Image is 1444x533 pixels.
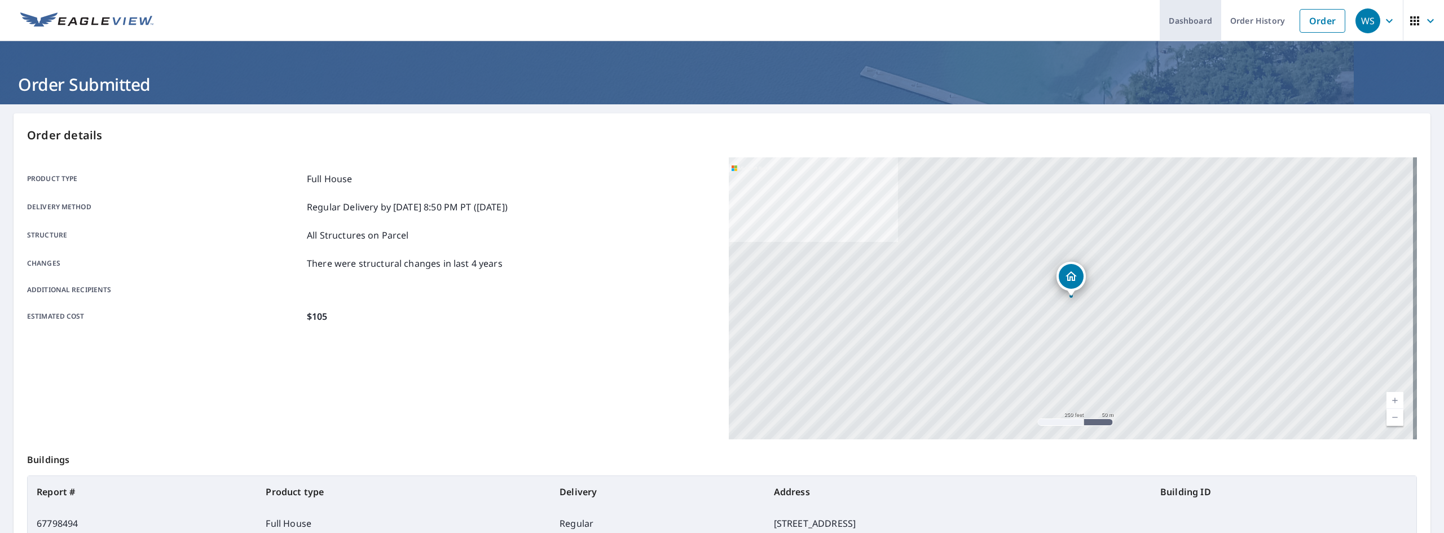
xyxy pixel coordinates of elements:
p: There were structural changes in last 4 years [307,257,503,270]
th: Report # [28,476,257,508]
p: Estimated cost [27,310,302,323]
p: Order details [27,127,1417,144]
p: Product type [27,172,302,186]
th: Building ID [1151,476,1416,508]
div: WS [1355,8,1380,33]
th: Delivery [551,476,764,508]
p: Delivery method [27,200,302,214]
p: Changes [27,257,302,270]
th: Product type [257,476,551,508]
th: Address [765,476,1151,508]
p: Additional recipients [27,285,302,295]
h1: Order Submitted [14,73,1430,96]
a: Current Level 17, Zoom In [1386,392,1403,409]
a: Order [1300,9,1345,33]
p: Structure [27,228,302,242]
p: Full House [307,172,353,186]
p: $105 [307,310,328,323]
img: EV Logo [20,12,153,29]
div: Dropped pin, building 1, Residential property, 19451 Davis Ford Rd Springdale, AR 72764 [1056,262,1086,297]
p: Buildings [27,439,1417,475]
a: Current Level 17, Zoom Out [1386,409,1403,426]
p: All Structures on Parcel [307,228,409,242]
p: Regular Delivery by [DATE] 8:50 PM PT ([DATE]) [307,200,508,214]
